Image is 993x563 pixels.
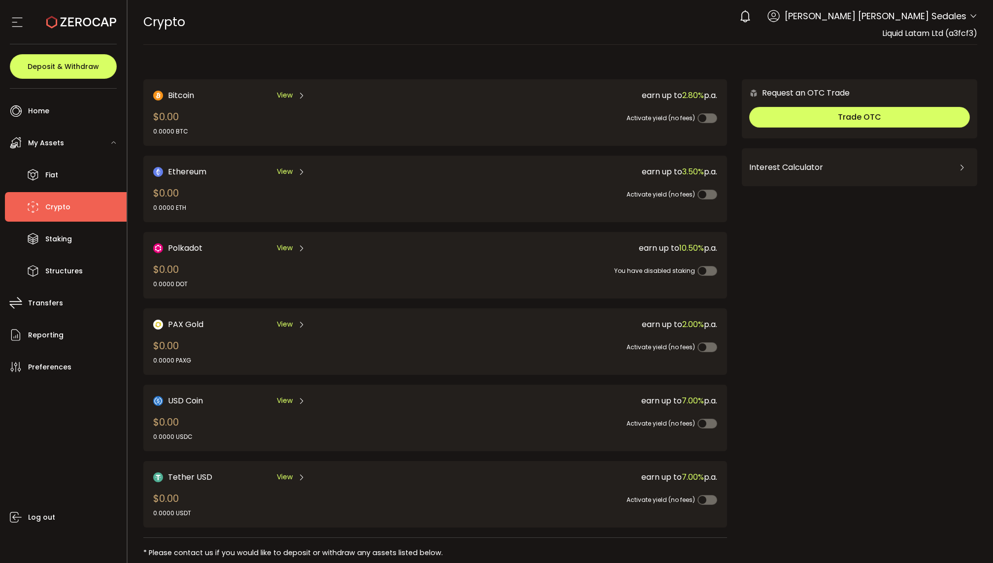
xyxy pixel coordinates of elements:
[168,89,194,101] span: Bitcoin
[277,243,293,253] span: View
[168,242,202,254] span: Polkadot
[749,89,758,98] img: 6nGpN7MZ9FLuBP83NiajKbTRY4UzlzQtBKtCrLLspmCkSvCZHBKvY3NxgQaT5JnOQREvtQ257bXeeSTueZfAPizblJ+Fe8JwA...
[153,509,191,518] div: 0.0000 USDT
[153,472,163,482] img: Tether USD
[153,491,191,518] div: $0.00
[143,13,185,31] span: Crypto
[742,87,850,99] div: Request an OTC Trade
[153,203,186,212] div: 0.0000 ETH
[168,471,212,483] span: Tether USD
[627,190,695,199] span: Activate yield (no fees)
[28,104,49,118] span: Home
[153,243,163,253] img: DOT
[627,343,695,351] span: Activate yield (no fees)
[45,232,72,246] span: Staking
[28,296,63,310] span: Transfers
[785,9,966,23] span: [PERSON_NAME] [PERSON_NAME] Sedales
[143,548,727,558] div: * Please contact us if you would like to deposit or withdraw any assets listed below.
[153,262,188,289] div: $0.00
[168,166,206,178] span: Ethereum
[153,91,163,100] img: Bitcoin
[277,90,293,100] span: View
[682,90,704,101] span: 2.80%
[153,280,188,289] div: 0.0000 DOT
[277,319,293,330] span: View
[28,63,99,70] span: Deposit & Withdraw
[427,395,717,407] div: earn up to p.a.
[153,109,188,136] div: $0.00
[45,168,58,182] span: Fiat
[153,320,163,330] img: PAX Gold
[627,419,695,428] span: Activate yield (no fees)
[153,186,186,212] div: $0.00
[627,114,695,122] span: Activate yield (no fees)
[45,264,83,278] span: Structures
[838,111,881,123] span: Trade OTC
[614,266,695,275] span: You have disabled staking
[153,432,193,441] div: 0.0000 USDC
[277,472,293,482] span: View
[277,396,293,406] span: View
[28,360,71,374] span: Preferences
[28,328,64,342] span: Reporting
[749,156,970,179] div: Interest Calculator
[153,127,188,136] div: 0.0000 BTC
[427,242,717,254] div: earn up to p.a.
[682,395,704,406] span: 7.00%
[28,510,55,525] span: Log out
[427,89,717,101] div: earn up to p.a.
[45,200,70,214] span: Crypto
[153,415,193,441] div: $0.00
[427,318,717,331] div: earn up to p.a.
[682,471,704,483] span: 7.00%
[168,395,203,407] span: USD Coin
[153,338,191,365] div: $0.00
[682,319,704,330] span: 2.00%
[168,318,203,331] span: PAX Gold
[277,166,293,177] span: View
[427,471,717,483] div: earn up to p.a.
[10,54,117,79] button: Deposit & Withdraw
[153,356,191,365] div: 0.0000 PAXG
[28,136,64,150] span: My Assets
[153,396,163,406] img: USD Coin
[153,167,163,177] img: Ethereum
[427,166,717,178] div: earn up to p.a.
[749,107,970,128] button: Trade OTC
[882,28,977,39] span: Liquid Latam Ltd (a3fcf3)
[627,496,695,504] span: Activate yield (no fees)
[772,167,993,563] div: Chat Widget
[682,166,704,177] span: 3.50%
[772,167,993,563] iframe: To enrich screen reader interactions, please activate Accessibility in Grammarly extension settings
[679,242,704,254] span: 10.50%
